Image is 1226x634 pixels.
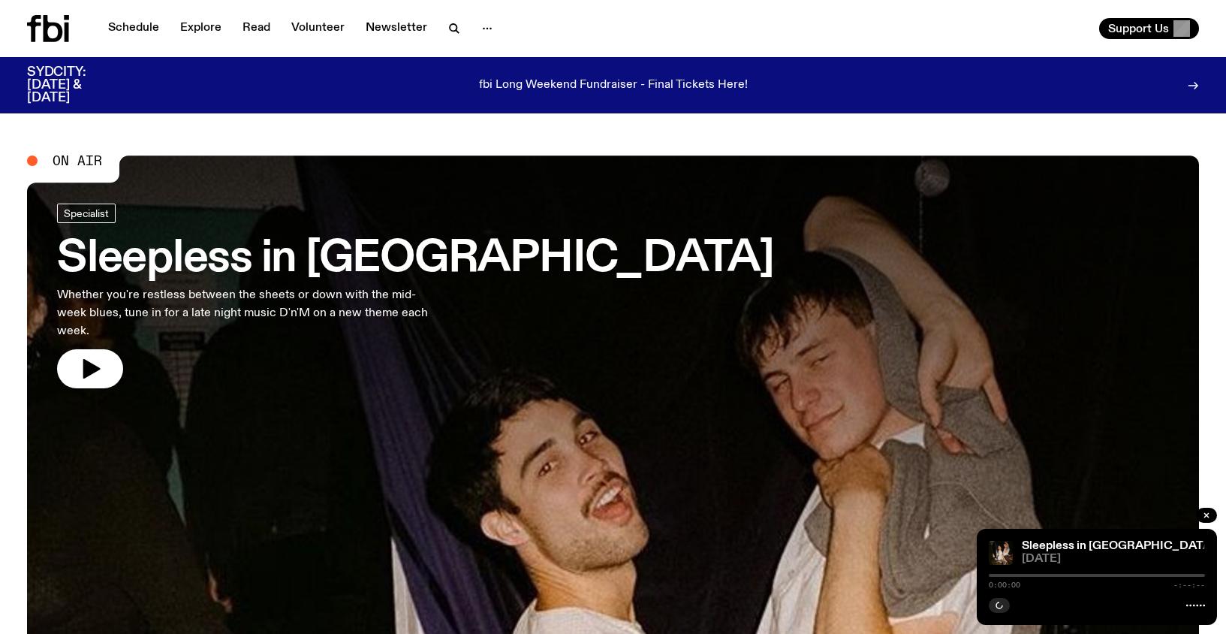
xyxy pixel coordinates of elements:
[357,18,436,39] a: Newsletter
[1099,18,1199,39] button: Support Us
[27,66,123,104] h3: SYDCITY: [DATE] & [DATE]
[57,238,774,280] h3: Sleepless in [GEOGRAPHIC_DATA]
[1108,22,1169,35] span: Support Us
[1022,554,1205,565] span: [DATE]
[57,204,774,388] a: Sleepless in [GEOGRAPHIC_DATA]Whether you're restless between the sheets or down with the mid-wee...
[99,18,168,39] a: Schedule
[989,541,1013,565] img: Marcus Whale is on the left, bent to his knees and arching back with a gleeful look his face He i...
[233,18,279,39] a: Read
[171,18,230,39] a: Explore
[53,154,102,168] span: On Air
[57,286,441,340] p: Whether you're restless between the sheets or down with the mid-week blues, tune in for a late ni...
[1173,581,1205,589] span: -:--:--
[282,18,354,39] a: Volunteer
[989,581,1020,589] span: 0:00:00
[479,79,748,92] p: fbi Long Weekend Fundraiser - Final Tickets Here!
[64,208,109,219] span: Specialist
[57,204,116,223] a: Specialist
